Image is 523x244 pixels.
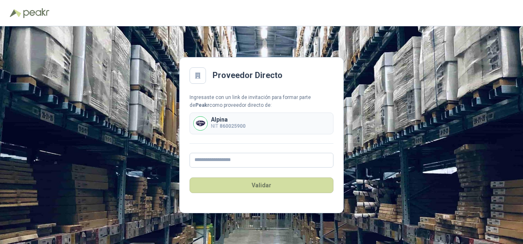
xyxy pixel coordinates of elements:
img: Peakr [23,8,49,18]
p: NIT [211,122,245,130]
h2: Proveedor Directo [213,69,282,82]
b: Peakr [195,102,209,108]
div: Ingresaste con un link de invitación para formar parte de como proveedor directo de: [190,94,333,109]
img: Company Logo [194,117,207,130]
img: Logo [10,9,21,17]
button: Validar [190,177,333,193]
b: 860025900 [220,123,245,129]
p: Alpina [211,117,245,122]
